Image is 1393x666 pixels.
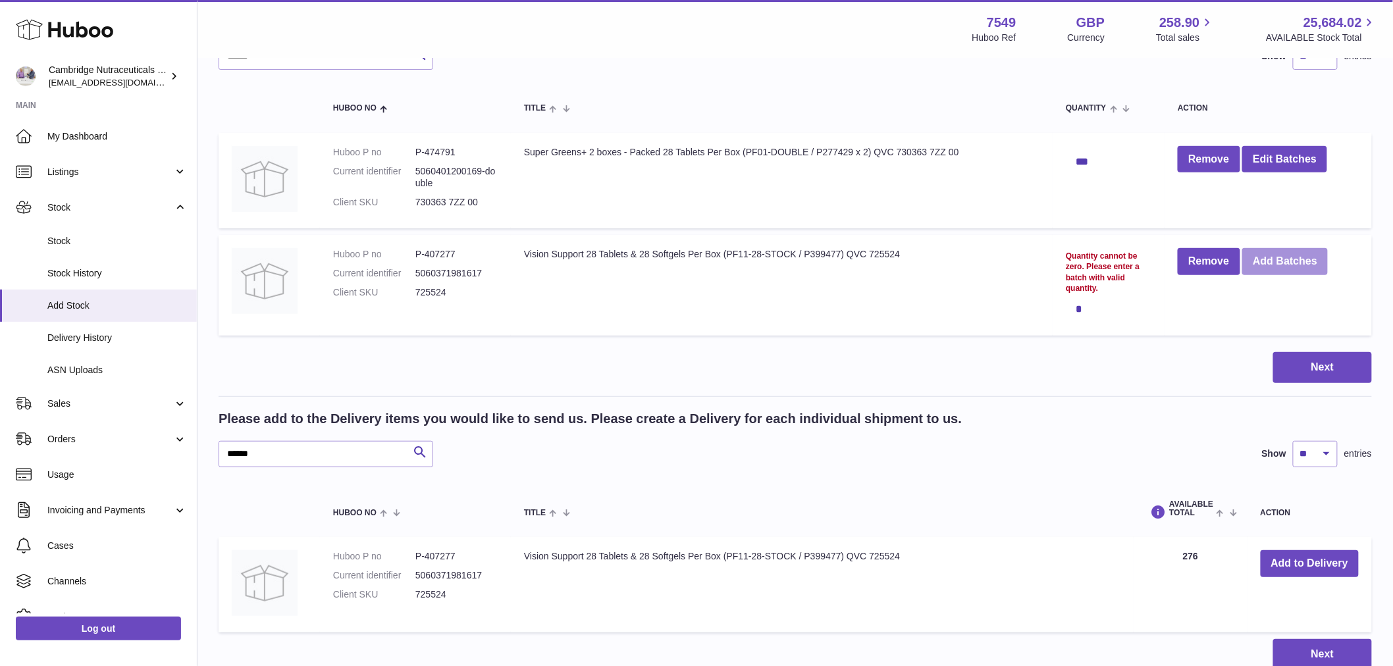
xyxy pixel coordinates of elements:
[415,196,498,209] dd: 730363 7ZZ 00
[511,235,1053,336] td: Vision Support 28 Tablets & 28 Softgels Per Box (PF11-28-STOCK / P399477) QVC 725524
[232,146,298,212] img: Super Greens+ 2 boxes - Packed 28 Tablets Per Box (PF01-DOUBLE / P277429 x 2) QVC 730363 7ZZ 00
[1178,104,1359,113] div: Action
[524,509,546,517] span: Title
[333,267,415,280] dt: Current identifier
[1066,251,1151,294] div: Quantity cannot be zero. Please enter a batch with valid quantity.
[1156,32,1215,44] span: Total sales
[1261,550,1359,577] button: Add to Delivery
[47,540,187,552] span: Cases
[333,569,415,582] dt: Current identifier
[1242,248,1328,275] button: Add Batches
[333,104,377,113] span: Huboo no
[415,146,498,159] dd: P-474791
[1261,509,1359,517] div: Action
[333,286,415,299] dt: Client SKU
[47,397,173,410] span: Sales
[415,248,498,261] dd: P-407277
[415,267,498,280] dd: 5060371981617
[987,14,1016,32] strong: 7549
[47,332,187,344] span: Delivery History
[232,248,298,314] img: Vision Support 28 Tablets & 28 Softgels Per Box (PF11-28-STOCK / P399477) QVC 725524
[1159,14,1199,32] span: 258.90
[333,588,415,601] dt: Client SKU
[415,165,498,190] dd: 5060401200169-double
[415,550,498,563] dd: P-407277
[1344,448,1372,460] span: entries
[47,504,173,517] span: Invoicing and Payments
[47,267,187,280] span: Stock History
[1242,146,1327,173] button: Edit Batches
[524,104,546,113] span: Title
[333,509,377,517] span: Huboo no
[511,133,1053,229] td: Super Greens+ 2 boxes - Packed 28 Tablets Per Box (PF01-DOUBLE / P277429 x 2) QVC 730363 7ZZ 00
[1076,14,1105,32] strong: GBP
[1068,32,1105,44] div: Currency
[1266,14,1377,44] a: 25,684.02 AVAILABLE Stock Total
[415,569,498,582] dd: 5060371981617
[1303,14,1362,32] span: 25,684.02
[47,364,187,376] span: ASN Uploads
[1066,104,1106,113] span: Quantity
[47,299,187,312] span: Add Stock
[47,611,187,623] span: Settings
[972,32,1016,44] div: Huboo Ref
[333,146,415,159] dt: Huboo P no
[1178,248,1240,275] button: Remove
[219,410,962,428] h2: Please add to the Delivery items you would like to send us. Please create a Delivery for each ind...
[47,235,187,247] span: Stock
[415,588,498,601] dd: 725524
[415,286,498,299] dd: 725524
[333,550,415,563] dt: Huboo P no
[1273,352,1372,383] button: Next
[49,77,194,88] span: [EMAIL_ADDRESS][DOMAIN_NAME]
[49,64,167,89] div: Cambridge Nutraceuticals Ltd
[47,433,173,446] span: Orders
[1262,448,1286,460] label: Show
[1178,146,1240,173] button: Remove
[1266,32,1377,44] span: AVAILABLE Stock Total
[333,165,415,190] dt: Current identifier
[1169,500,1213,517] span: AVAILABLE Total
[1134,537,1247,632] td: 276
[16,617,181,640] a: Log out
[232,550,298,616] img: Vision Support 28 Tablets & 28 Softgels Per Box (PF11-28-STOCK / P399477) QVC 725524
[16,66,36,86] img: qvc@camnutra.com
[47,201,173,214] span: Stock
[47,575,187,588] span: Channels
[333,196,415,209] dt: Client SKU
[47,166,173,178] span: Listings
[511,537,1134,632] td: Vision Support 28 Tablets & 28 Softgels Per Box (PF11-28-STOCK / P399477) QVC 725524
[333,248,415,261] dt: Huboo P no
[47,469,187,481] span: Usage
[47,130,187,143] span: My Dashboard
[1156,14,1215,44] a: 258.90 Total sales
